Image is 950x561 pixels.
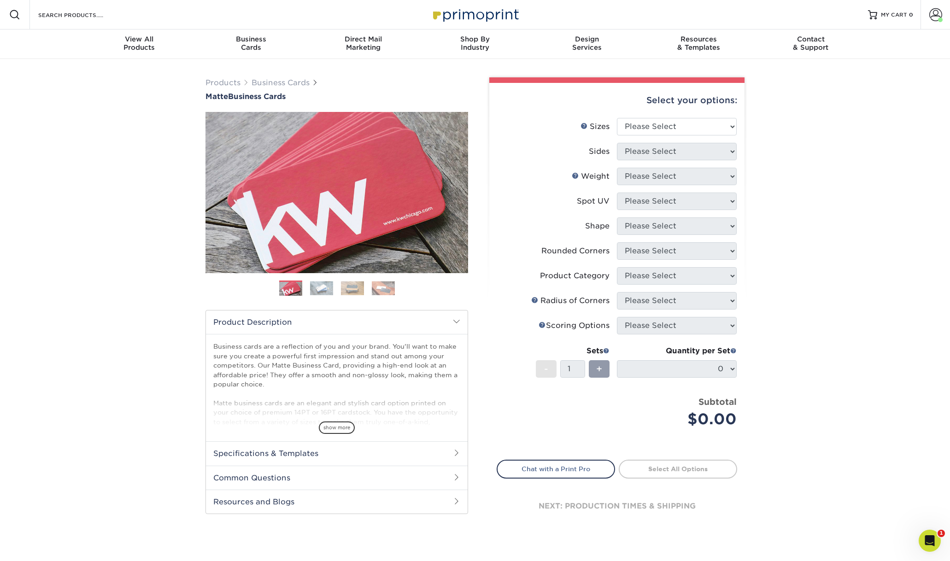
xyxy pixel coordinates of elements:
div: next: production times & shipping [497,479,737,534]
span: show more [319,421,355,434]
img: Business Cards 02 [310,281,333,295]
div: Radius of Corners [531,295,610,306]
div: Industry [419,35,531,52]
img: Business Cards 01 [279,277,302,300]
a: Direct MailMarketing [307,29,419,59]
a: Products [205,78,240,87]
img: Business Cards 04 [372,281,395,295]
span: View All [83,35,195,43]
div: $0.00 [624,408,737,430]
h1: Business Cards [205,92,468,101]
div: Quantity per Set [617,345,737,356]
a: Resources& Templates [643,29,755,59]
span: Business [195,35,307,43]
img: Primoprint [429,5,521,24]
a: View AllProducts [83,29,195,59]
input: SEARCH PRODUCTS..... [37,9,127,20]
a: MatteBusiness Cards [205,92,468,101]
div: Rounded Corners [541,245,610,257]
a: DesignServices [531,29,643,59]
a: Contact& Support [755,29,867,59]
span: MY CART [881,11,907,19]
span: Design [531,35,643,43]
img: Matte 01 [205,61,468,324]
div: Scoring Options [539,320,610,331]
a: BusinessCards [195,29,307,59]
div: Spot UV [577,196,610,207]
h2: Common Questions [206,466,468,490]
div: Select your options: [497,83,737,118]
span: + [596,362,602,376]
span: Direct Mail [307,35,419,43]
strong: Subtotal [698,397,737,407]
div: & Support [755,35,867,52]
p: Business cards are a reflection of you and your brand. You'll want to make sure you create a powe... [213,342,460,473]
iframe: Intercom live chat [919,530,941,552]
div: Sides [589,146,610,157]
h2: Product Description [206,310,468,334]
span: Resources [643,35,755,43]
span: 0 [909,12,913,18]
h2: Resources and Blogs [206,490,468,514]
div: Products [83,35,195,52]
div: Cards [195,35,307,52]
a: Shop ByIndustry [419,29,531,59]
a: Chat with a Print Pro [497,460,615,478]
span: 1 [938,530,945,537]
div: Sets [536,345,610,356]
div: Sizes [581,121,610,132]
span: Matte [205,92,228,101]
a: Select All Options [619,460,737,478]
span: Contact [755,35,867,43]
h2: Specifications & Templates [206,441,468,465]
span: - [544,362,548,376]
a: Business Cards [252,78,310,87]
div: & Templates [643,35,755,52]
div: Services [531,35,643,52]
div: Product Category [540,270,610,281]
span: Shop By [419,35,531,43]
div: Marketing [307,35,419,52]
div: Shape [585,221,610,232]
img: Business Cards 03 [341,281,364,295]
div: Weight [572,171,610,182]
